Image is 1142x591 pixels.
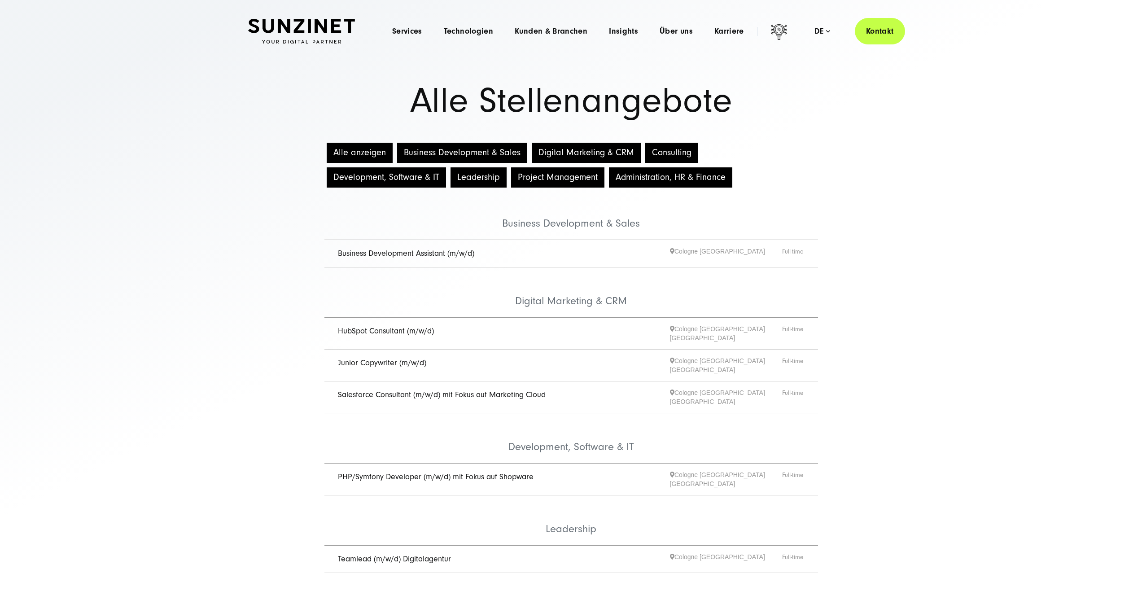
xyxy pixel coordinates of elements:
[338,472,534,482] a: PHP/Symfony Developer (m/w/d) mit Fokus auf Shopware
[324,413,818,464] li: Development, Software & IT
[670,247,782,261] span: Cologne [GEOGRAPHIC_DATA]
[248,19,355,44] img: SUNZINET Full Service Digital Agentur
[515,27,587,36] a: Kunden & Branchen
[670,324,782,342] span: Cologne [GEOGRAPHIC_DATA] [GEOGRAPHIC_DATA]
[324,495,818,546] li: Leadership
[511,167,604,188] button: Project Management
[782,388,805,406] span: Full-time
[782,552,805,566] span: Full-time
[532,143,641,163] button: Digital Marketing & CRM
[397,143,527,163] button: Business Development & Sales
[670,388,782,406] span: Cologne [GEOGRAPHIC_DATA] [GEOGRAPHIC_DATA]
[451,167,507,188] button: Leadership
[338,249,474,258] a: Business Development Assistant (m/w/d)
[248,84,894,118] h1: Alle Stellenangebote
[338,390,546,399] a: Salesforce Consultant (m/w/d) mit Fokus auf Marketing Cloud
[660,27,693,36] a: Über uns
[338,326,434,336] a: HubSpot Consultant (m/w/d)
[645,143,698,163] button: Consulting
[392,27,422,36] a: Services
[814,27,830,36] div: de
[670,470,782,488] span: Cologne [GEOGRAPHIC_DATA] [GEOGRAPHIC_DATA]
[444,27,493,36] a: Technologien
[782,324,805,342] span: Full-time
[324,190,818,240] li: Business Development & Sales
[670,552,782,566] span: Cologne [GEOGRAPHIC_DATA]
[609,167,732,188] button: Administration, HR & Finance
[782,356,805,374] span: Full-time
[327,167,446,188] button: Development, Software & IT
[855,18,905,44] a: Kontakt
[782,470,805,488] span: Full-time
[670,356,782,374] span: Cologne [GEOGRAPHIC_DATA] [GEOGRAPHIC_DATA]
[609,27,638,36] a: Insights
[338,554,451,564] a: Teamlead (m/w/d) Digitalagentur
[327,143,393,163] button: Alle anzeigen
[338,358,426,368] a: Junior Copywriter (m/w/d)
[324,267,818,318] li: Digital Marketing & CRM
[782,247,805,261] span: Full-time
[714,27,744,36] a: Karriere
